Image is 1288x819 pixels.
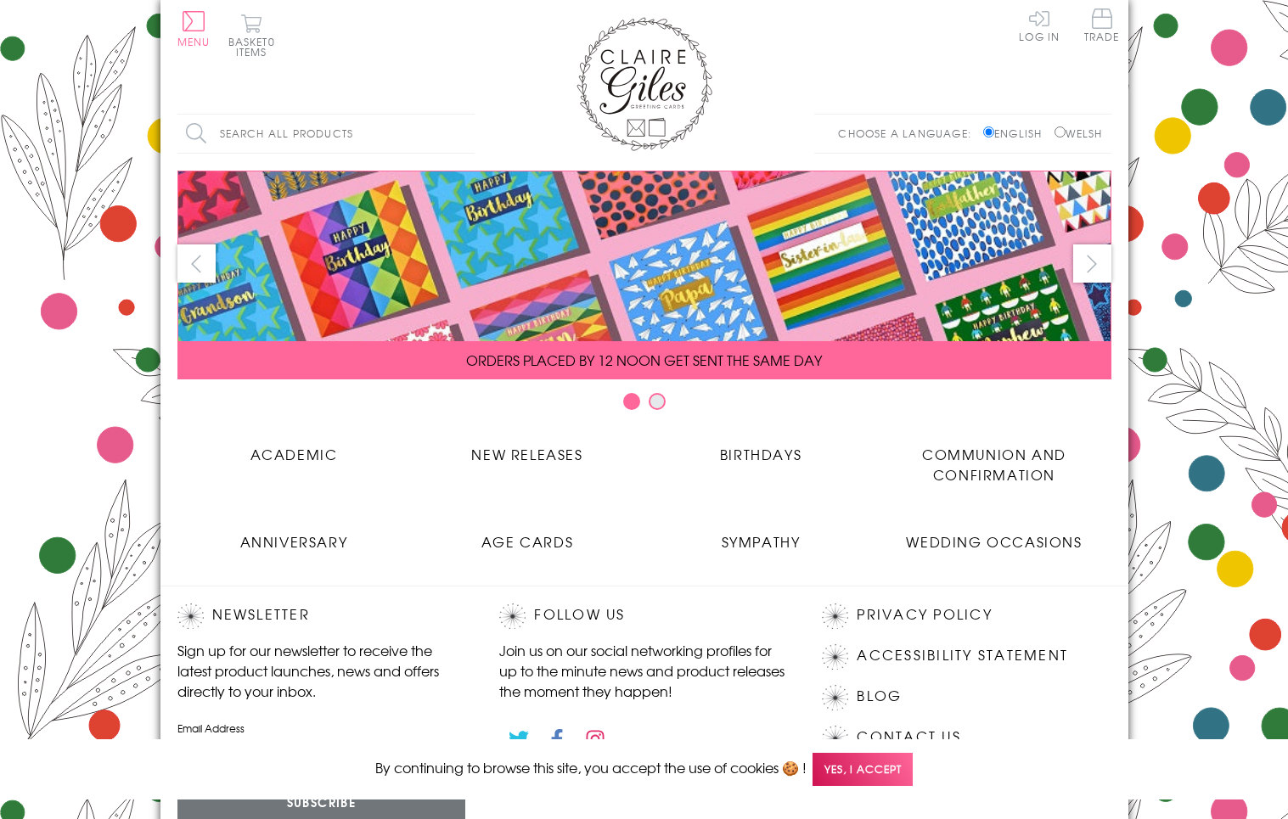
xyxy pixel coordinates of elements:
[1084,8,1120,42] span: Trade
[228,14,275,57] button: Basket0 items
[878,519,1111,552] a: Wedding Occasions
[1055,126,1103,141] label: Welsh
[177,392,1111,418] div: Carousel Pagination
[623,393,640,410] button: Carousel Page 1 (Current Slide)
[411,519,644,552] a: Age Cards
[177,640,466,701] p: Sign up for our newsletter to receive the latest product launches, news and offers directly to yo...
[720,444,801,464] span: Birthdays
[177,603,466,629] h2: Newsletter
[458,115,475,153] input: Search
[577,17,712,151] img: Claire Giles Greetings Cards
[499,603,788,629] h2: Follow Us
[878,431,1111,485] a: Communion and Confirmation
[466,350,822,370] span: ORDERS PLACED BY 12 NOON GET SENT THE SAME DAY
[983,126,994,137] input: English
[177,431,411,464] a: Academic
[813,753,913,786] span: Yes, I accept
[649,393,666,410] button: Carousel Page 2
[411,431,644,464] a: New Releases
[240,531,348,552] span: Anniversary
[177,115,475,153] input: Search all products
[1073,244,1111,283] button: next
[644,519,878,552] a: Sympathy
[1084,8,1120,45] a: Trade
[1019,8,1060,42] a: Log In
[471,444,582,464] span: New Releases
[499,640,788,701] p: Join us on our social networking profiles for up to the minute news and product releases the mome...
[481,531,573,552] span: Age Cards
[177,244,216,283] button: prev
[983,126,1050,141] label: English
[1055,126,1066,137] input: Welsh
[177,519,411,552] a: Anniversary
[838,126,980,141] p: Choose a language:
[857,603,992,626] a: Privacy Policy
[857,644,1068,667] a: Accessibility Statement
[857,726,960,749] a: Contact Us
[722,531,801,552] span: Sympathy
[177,721,466,736] label: Email Address
[922,444,1066,485] span: Communion and Confirmation
[177,34,211,49] span: Menu
[250,444,338,464] span: Academic
[177,11,211,47] button: Menu
[236,34,275,59] span: 0 items
[906,531,1082,552] span: Wedding Occasions
[644,431,878,464] a: Birthdays
[857,685,902,708] a: Blog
